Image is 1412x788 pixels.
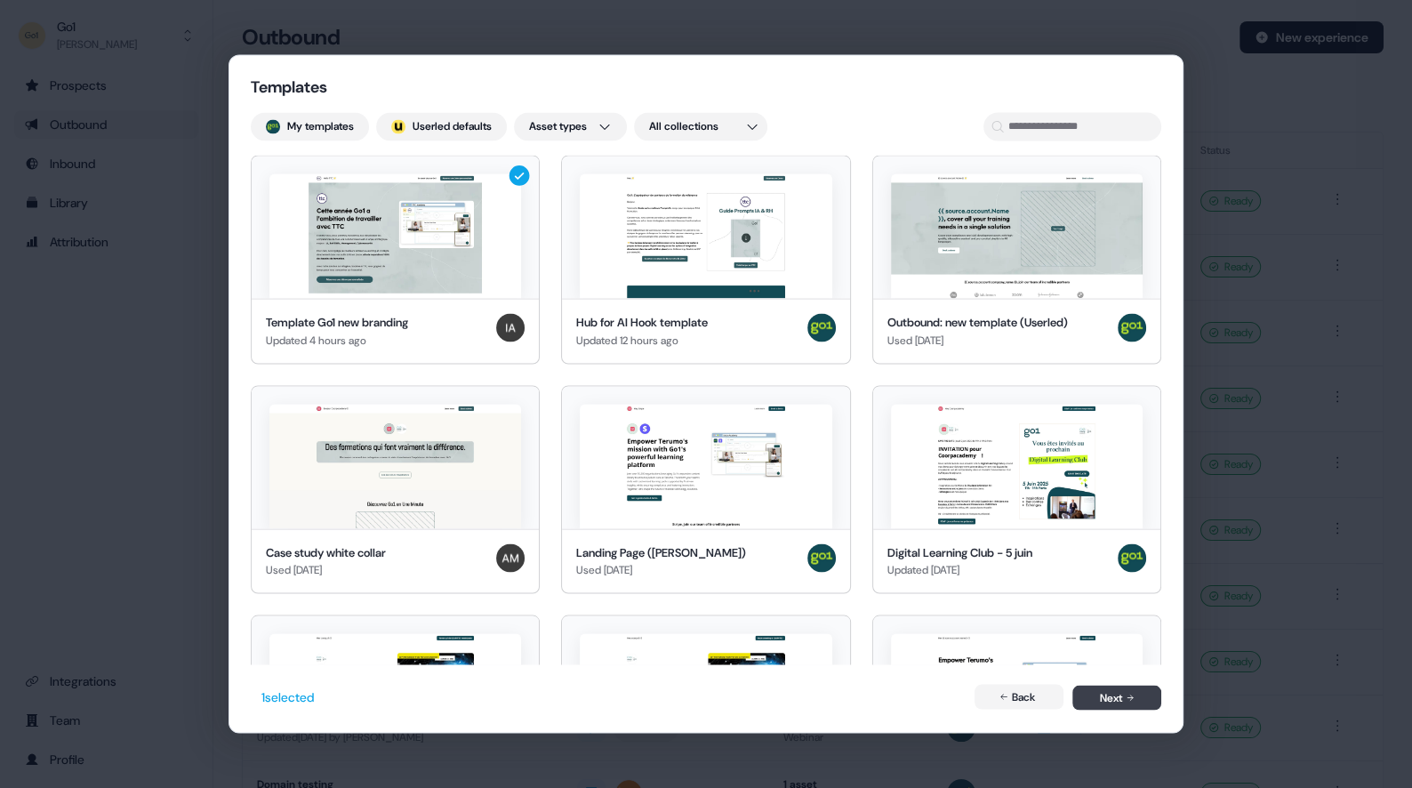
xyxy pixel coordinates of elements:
div: Used [DATE] [576,560,746,578]
img: userled logo [391,119,405,133]
div: Hub for AI Hook template [576,313,708,331]
img: Antoine [1118,313,1146,342]
div: Used [DATE] [266,560,386,578]
button: Digital Learning Club - 5 juinDigital Learning Club - 5 juinUpdated [DATE]Antoine [872,385,1161,594]
div: Updated [DATE] [887,560,1032,578]
div: Landing Page ([PERSON_NAME]) [576,543,746,561]
div: Digital Learning Club - 5 juin [887,543,1032,561]
button: Back [975,684,1063,709]
div: Templates [251,76,429,98]
img: Ilan [496,313,525,342]
img: Antoine [807,543,836,572]
img: Outbound: new template (Userled) [891,173,1143,298]
div: Used [DATE] [887,331,1068,349]
button: Next [1072,685,1161,710]
div: 1 selected [261,688,314,706]
button: All collections [634,112,767,141]
img: Landing Page (ryan) [580,404,831,528]
button: Template Go1 new brandingTemplate Go1 new brandingUpdated 4 hours agoIlan [251,155,540,364]
img: Event LearnTec - EN [580,633,831,758]
img: One pager 1st touch [891,633,1143,758]
img: Digital Learning Club - 5 juin [891,404,1143,528]
img: Antoine [266,119,280,133]
div: ; [391,119,405,133]
button: Hub for AI Hook templateHub for AI Hook templateUpdated 12 hours agoAntoine [561,155,850,364]
div: Case study white collar [266,543,386,561]
button: Case study white collarCase study white collarUsed [DATE]alexandre [251,385,540,594]
button: userled logo;Userled defaults [376,112,507,141]
button: 1selected [251,683,325,712]
img: Hub for AI Hook template [580,173,831,298]
img: Case study white collar [269,404,521,528]
button: Asset types [514,112,627,141]
img: Antoine [1118,543,1146,572]
img: Template Go1 new branding [269,173,521,298]
div: Updated 12 hours ago [576,331,708,349]
div: Outbound: new template (Userled) [887,313,1068,331]
button: Outbound: new template (Userled)Outbound: new template (Userled)Used [DATE]Antoine [872,155,1161,364]
span: All collections [649,117,718,135]
div: Updated 4 hours ago [266,331,408,349]
img: alexandre [496,543,525,572]
button: Landing Page (ryan)Landing Page ([PERSON_NAME])Used [DATE]Antoine [561,385,850,594]
img: Event LearnTec - DE [269,633,521,758]
div: Template Go1 new branding [266,313,408,331]
button: My templates [251,112,369,141]
img: Antoine [807,313,836,342]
